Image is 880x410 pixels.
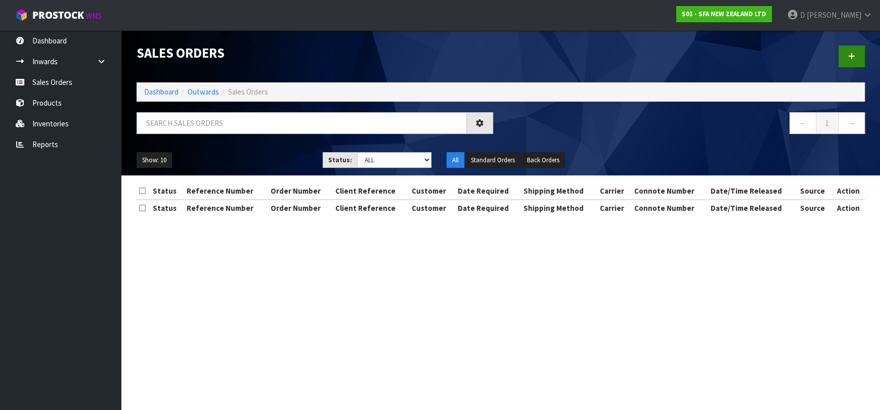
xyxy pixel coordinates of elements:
button: All [447,152,464,168]
button: Show: 10 [137,152,172,168]
span: Sales Orders [228,87,268,97]
strong: Status: [328,156,352,164]
h1: Sales Orders [137,45,493,60]
th: Order Number [268,200,333,216]
button: Standard Orders [465,152,520,168]
th: Date/Time Released [708,183,798,199]
small: WMS [86,11,102,21]
th: Client Reference [332,183,409,199]
span: D [800,10,805,20]
th: Connote Number [632,200,708,216]
button: Back Orders [521,152,565,168]
th: Shipping Method [521,183,597,199]
nav: Page navigation [508,112,865,137]
strong: S01 - SFA NEW ZEALAND LTD [682,10,766,18]
th: Carrier [597,183,632,199]
a: → [838,112,865,134]
th: Shipping Method [521,200,597,216]
th: Carrier [597,200,632,216]
th: Source [797,200,832,216]
th: Connote Number [632,183,708,199]
th: Client Reference [332,200,409,216]
th: Date Required [455,200,521,216]
span: [PERSON_NAME] [807,10,861,20]
a: Outwards [188,87,219,97]
img: cube-alt.png [15,9,28,21]
th: Reference Number [184,200,268,216]
th: Action [832,200,865,216]
th: Status [150,200,184,216]
th: Order Number [268,183,333,199]
th: Customer [409,200,455,216]
a: 1 [816,112,839,134]
a: Dashboard [144,87,179,97]
th: Source [797,183,832,199]
span: ProStock [32,9,84,22]
th: Action [832,183,865,199]
th: Date/Time Released [708,200,798,216]
th: Customer [409,183,455,199]
th: Date Required [455,183,521,199]
input: Search sales orders [137,112,467,134]
th: Status [150,183,184,199]
th: Reference Number [184,183,268,199]
a: ← [789,112,816,134]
